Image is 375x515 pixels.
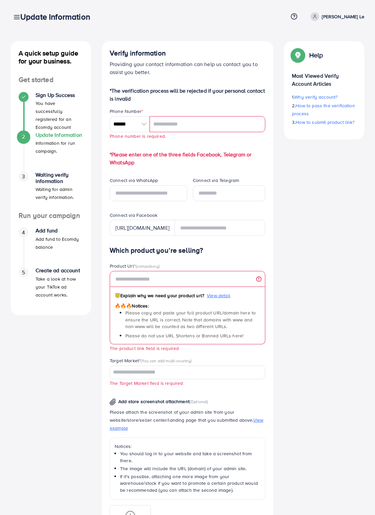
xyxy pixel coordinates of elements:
[11,172,91,212] li: Waiting verify information
[11,227,91,267] li: Add fund
[110,246,265,255] h4: Which product you’re selling?
[115,302,149,309] span: Notices:
[115,292,204,299] span: Explain why we need your product url?
[193,177,239,184] label: Connect via Telegram
[110,108,143,115] label: Phone Number
[11,49,91,65] h4: A quick setup guide for your business.
[110,263,160,269] label: Product Url
[125,332,243,339] span: Please do not use URL Shortens or Banned URLs here!
[36,235,83,251] p: Add fund to Ecomdy balance
[292,102,355,118] p: 2.
[120,473,260,493] li: If it's possible, attaching one more image from your warehouse/stock if you want to promote a cer...
[110,87,265,103] p: *The verification process will be rejected if your personal contact is invalid
[115,302,132,309] span: 🔥🔥🔥
[136,263,160,269] span: (compulsory)
[36,99,83,131] p: You have successfully registered for an Ecomdy account
[11,92,91,132] li: Sign Up Success
[22,269,25,276] span: 5
[110,408,265,432] p: Please attach the screenshot of your admin site from your website/store/seller center/landing pag...
[115,442,260,450] p: Notices:
[11,76,91,84] h4: Get started
[207,292,230,299] span: View detail
[110,177,158,184] label: Connect via WhatsApp
[110,398,116,405] img: img
[118,398,189,405] span: Add store screenshot attachment
[292,49,304,61] img: Popup guide
[120,450,260,464] li: You should log in to your website and take a screenshot from there.
[110,357,192,364] label: Target Market
[110,345,179,351] small: The product link field is required
[110,212,157,218] label: Connect via Facebook
[36,267,83,274] h4: Create ad account
[11,212,91,220] h4: Run your campaign
[110,60,265,76] p: Providing your contact information can help us contact you to assist you better.
[111,367,257,378] input: Search for option
[120,465,260,472] li: The image will include the URL (domain) of your admin site.
[36,139,83,155] p: Information for run campaign.
[36,92,83,98] h4: Sign Up Success
[20,12,95,22] h3: Update Information
[36,172,83,184] h4: Waiting verify information
[347,485,370,510] iframe: Chat
[22,173,25,180] span: 3
[110,366,265,379] div: Search for option
[22,133,25,140] span: 2
[110,133,166,139] small: Phone number is required.
[110,49,265,57] h4: Verify information
[110,380,183,386] small: The Target Market field is required
[309,51,323,59] p: Help
[36,227,83,234] h4: Add fund
[36,275,83,299] p: Take a look at how your TikTok ad account works.
[11,267,91,307] li: Create ad account
[292,66,355,88] p: Most Viewed Verify Account Articles
[125,309,256,330] span: Please copy and paste your full product URL/domain here to ensure the URL is correct. Note that d...
[36,132,83,138] h4: Update Information
[292,118,355,126] p: 3.
[296,119,354,126] span: How to submit product link?
[292,93,355,101] p: 1.
[292,102,355,117] span: How to pass the verification process
[110,220,175,236] div: [URL][DOMAIN_NAME]
[110,150,265,166] p: *Please enter one of the three fields Facebook, Telegram or WhatsApp
[294,94,337,100] span: Why verify account?
[322,13,364,21] p: [PERSON_NAME] Le
[189,398,208,404] span: (Optional)
[308,12,364,21] a: [PERSON_NAME] Le
[36,185,83,201] p: Waiting for admin verify information.
[115,292,120,299] span: 😇
[22,229,25,236] span: 4
[141,358,191,364] span: (You can add multi-country)
[11,132,91,172] li: Update Information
